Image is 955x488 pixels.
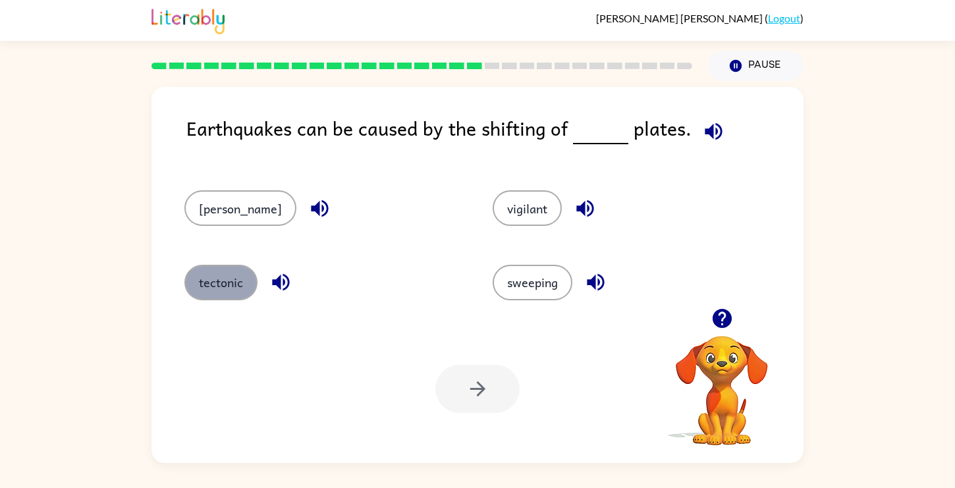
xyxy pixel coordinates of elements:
div: ( ) [596,12,804,24]
button: vigilant [493,190,562,226]
video: Your browser must support playing .mp4 files to use Literably. Please try using another browser. [656,315,788,447]
button: tectonic [184,265,258,300]
span: [PERSON_NAME] [PERSON_NAME] [596,12,765,24]
div: Earthquakes can be caused by the shifting of plates. [186,113,804,164]
button: sweeping [493,265,572,300]
img: Literably [151,5,225,34]
button: Pause [708,51,804,81]
button: [PERSON_NAME] [184,190,296,226]
a: Logout [768,12,800,24]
